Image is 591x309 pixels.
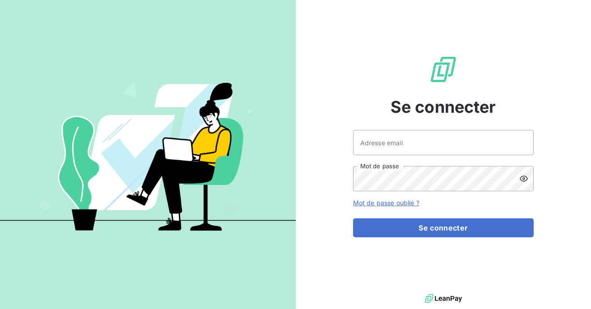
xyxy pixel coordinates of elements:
[353,130,534,155] input: placeholder
[425,292,462,305] img: logo
[429,55,458,84] img: Logo LeanPay
[391,95,496,119] span: Se connecter
[353,199,419,207] a: Mot de passe oublié ?
[353,218,534,237] button: Se connecter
